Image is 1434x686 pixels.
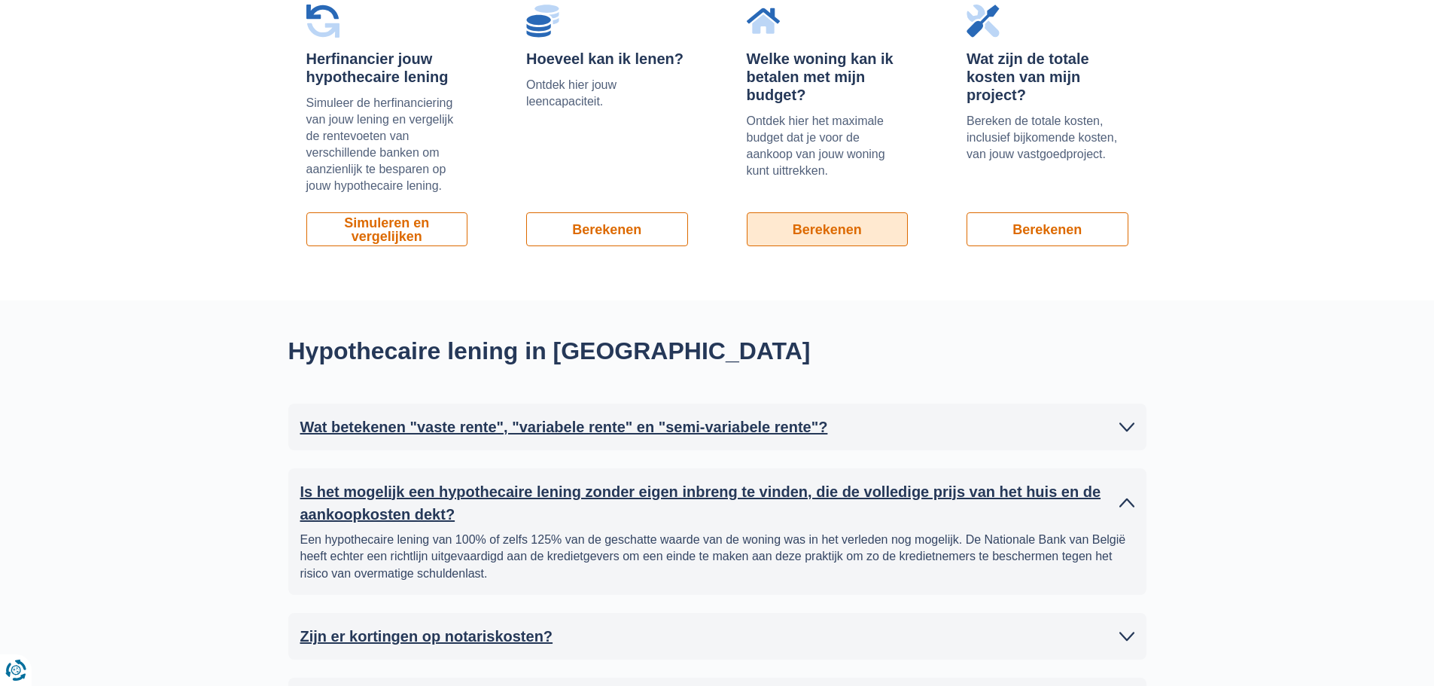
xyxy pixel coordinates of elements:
a: Berekenen [747,212,909,246]
div: Wat zijn de totale kosten van mijn project? [967,50,1128,104]
a: Simuleren en vergelijken [306,212,468,246]
p: Een hypothecaire lening van 100% of zelfs 125% van de geschatte waarde van de woning was in het v... [300,532,1134,584]
a: Berekenen [526,212,688,246]
a: Zijn er kortingen op notariskosten? [300,625,1134,648]
div: Hoeveel kan ik lenen? [526,50,688,68]
h2: Zijn er kortingen op notariskosten? [300,625,553,648]
h2: Is het mogelijk een hypothecaire lening zonder eigen inbreng te vinden, die de volledige prijs va... [300,480,1119,526]
img: Hoeveel kan ik lenen? [526,5,559,38]
div: Welke woning kan ik betalen met mijn budget? [747,50,909,104]
h2: Hypothecaire lening in [GEOGRAPHIC_DATA] [288,337,853,365]
a: Wat betekenen "vaste rente", "variabele rente" en "semi-variabele rente"? [300,416,1134,438]
a: Berekenen [967,212,1128,246]
a: Is het mogelijk een hypothecaire lening zonder eigen inbreng te vinden, die de volledige prijs va... [300,480,1134,526]
img: Wat zijn de totale kosten van mijn project? [967,5,1000,38]
p: Ontdek hier het maximale budget dat je voor de aankoop van jouw woning kunt uittrekken. [747,113,909,179]
img: Herfinancier jouw hypothecaire lening [306,5,339,38]
p: Simuleer de herfinanciering van jouw lening en vergelijk de rentevoeten van verschillende banken ... [306,95,468,194]
div: Herfinancier jouw hypothecaire lening [306,50,468,86]
h2: Wat betekenen "vaste rente", "variabele rente" en "semi-variabele rente"? [300,416,828,438]
img: Welke woning kan ik betalen met mijn budget? [747,5,780,38]
p: Ontdek hier jouw leencapaciteit. [526,77,688,110]
p: Bereken de totale kosten, inclusief bijkomende kosten, van jouw vastgoedproject. [967,113,1128,163]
